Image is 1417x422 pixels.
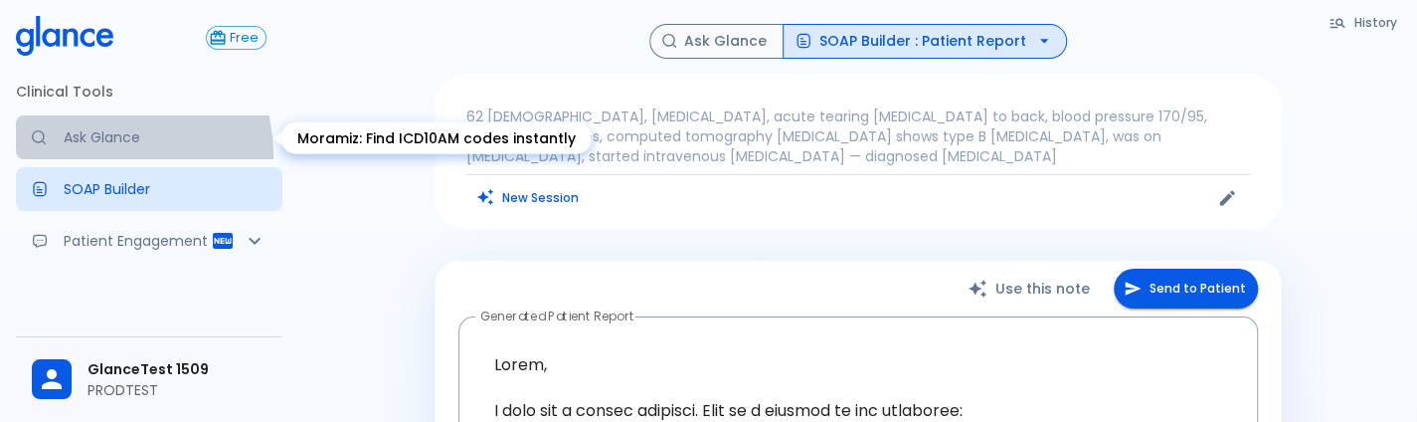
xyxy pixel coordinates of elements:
span: GlanceTest 1509 [88,359,266,380]
button: Free [206,26,266,50]
a: Moramiz: Find ICD10AM codes instantly [16,115,282,159]
button: SOAP Builder : Patient Report [783,24,1067,59]
button: Edit [1212,183,1242,213]
li: Clinical Tools [16,68,282,115]
label: Generated Patient Report [480,308,634,324]
button: Use this note [948,269,1114,310]
p: PRODTEST [88,380,266,400]
p: Ask Glance [64,127,266,147]
a: Click to view or change your subscription [206,26,282,50]
div: Moramiz: Find ICD10AM codes instantly [281,122,592,154]
p: 62 [DEMOGRAPHIC_DATA], [MEDICAL_DATA], acute tearing [MEDICAL_DATA] to back, blood pressure 170/9... [466,106,1250,166]
button: History [1319,8,1409,37]
div: GlanceTest 1509PRODTEST [16,345,282,414]
a: Docugen: Compose a clinical documentation in seconds [16,167,282,211]
a: Advanced note-taking [16,271,282,315]
div: Patient Reports & Referrals [16,219,282,263]
button: Ask Glance [649,24,784,59]
span: Free [223,31,266,46]
button: Send to Patient [1114,269,1258,310]
p: SOAP Builder [64,179,266,199]
button: Clears all inputs and results. [466,183,591,212]
p: Patient Engagement [64,231,211,251]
